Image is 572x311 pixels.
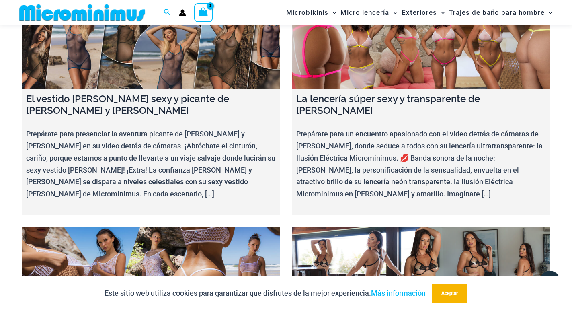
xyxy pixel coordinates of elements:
span: Alternar menú [328,2,336,23]
font: Microbikinis [286,8,328,16]
a: Ver carrito de compras, vacío [194,3,213,22]
a: Trajes de baño para hombreAlternar menúAlternar menú [447,2,555,23]
font: Trajes de baño para hombre [449,8,545,16]
font: Este sitio web utiliza cookies para garantizar que disfrutes de la mejor experiencia. [105,289,371,297]
a: Micro lenceríaAlternar menúAlternar menú [338,2,399,23]
font: Prepárate para un encuentro apasionado con el video detrás de cámaras de [PERSON_NAME], donde sed... [296,130,543,198]
a: Enlace del icono de la cuenta [179,9,186,16]
font: Micro lencería [340,8,389,16]
font: Aceptar [441,290,458,296]
img: MM SHOP LOGO PLANO [16,4,148,22]
font: Prepárate para presenciar la aventura picante de [PERSON_NAME] y [PERSON_NAME] en su video detrás... [26,130,275,198]
button: Aceptar [432,284,467,303]
font: Exteriores [402,8,437,16]
a: Más información [371,289,426,297]
span: Alternar menú [545,2,553,23]
font: La lencería súper sexy y transparente de [PERSON_NAME] [296,93,480,116]
a: Enlace del icono de búsqueda [164,8,171,18]
a: MicrobikinisAlternar menúAlternar menú [284,2,338,23]
font: El vestido [PERSON_NAME] sexy y picante de [PERSON_NAME] y [PERSON_NAME] [26,93,229,116]
span: Alternar menú [437,2,445,23]
a: ExterioresAlternar menúAlternar menú [400,2,447,23]
nav: Navegación del sitio [283,1,556,24]
span: Alternar menú [389,2,397,23]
